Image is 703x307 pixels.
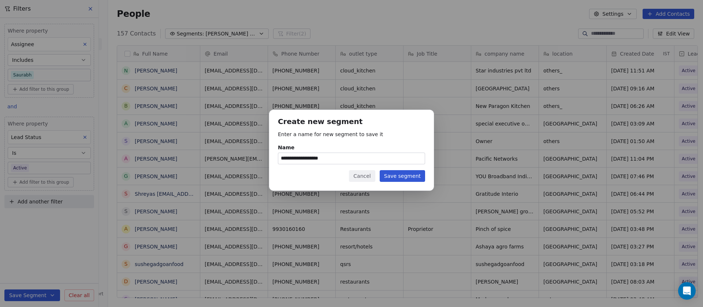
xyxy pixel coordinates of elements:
[278,153,425,164] input: Name
[278,131,425,138] p: Enter a name for new segment to save it
[349,170,375,182] button: Cancel
[380,170,425,182] button: Save segment
[278,144,425,151] div: Name
[278,119,425,126] h1: Create new segment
